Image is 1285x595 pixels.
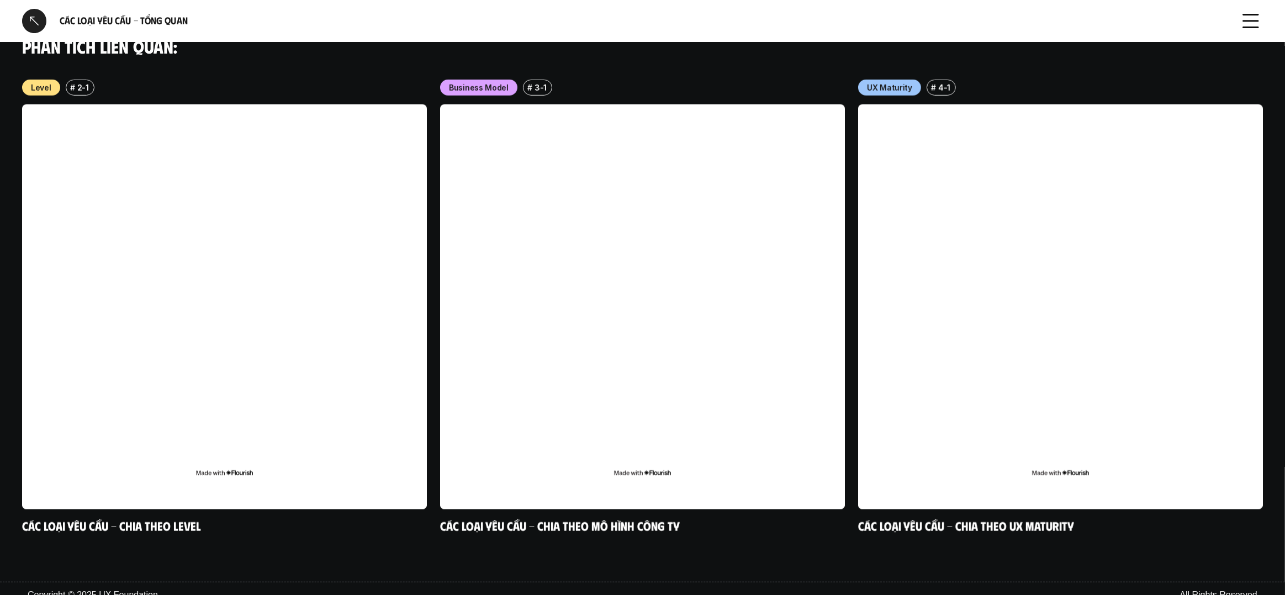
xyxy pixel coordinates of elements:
[449,82,509,93] p: Business Model
[535,82,547,93] p: 3-1
[858,518,1074,533] a: Các loại yêu cầu - Chia theo UX Maturity
[70,83,75,92] h6: #
[31,82,51,93] p: Level
[440,518,680,533] a: Các loại yêu cầu - Chia theo mô hình công ty
[931,83,936,92] h6: #
[938,82,950,93] p: 4-1
[60,14,1225,27] h6: Các loại yêu cầu - Tổng quan
[22,518,201,533] a: Các loại yêu cầu - Chia theo level
[867,82,912,93] p: UX Maturity
[77,82,89,93] p: 2-1
[527,83,532,92] h6: #
[22,36,1263,57] h4: Phân tích liên quan:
